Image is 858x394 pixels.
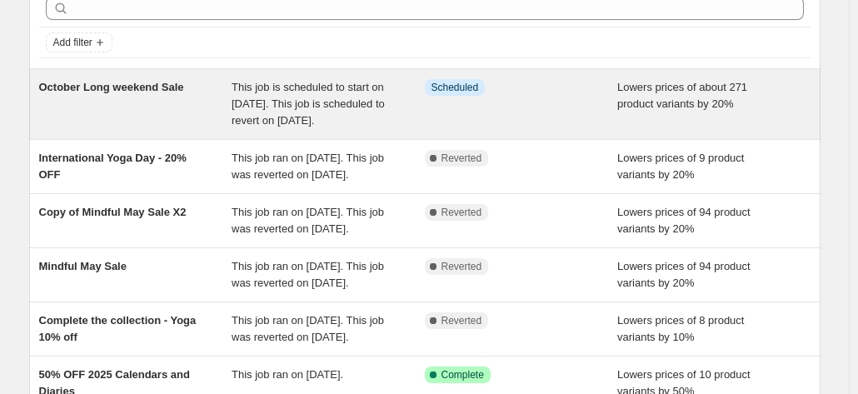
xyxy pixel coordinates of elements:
[617,260,751,289] span: Lowers prices of 94 product variants by 20%
[441,260,482,273] span: Reverted
[441,152,482,165] span: Reverted
[617,152,744,181] span: Lowers prices of 9 product variants by 20%
[39,314,197,343] span: Complete the collection - Yoga 10% off
[39,260,127,272] span: Mindful May Sale
[441,314,482,327] span: Reverted
[232,368,343,381] span: This job ran on [DATE].
[232,81,385,127] span: This job is scheduled to start on [DATE]. This job is scheduled to revert on [DATE].
[232,206,384,235] span: This job ran on [DATE]. This job was reverted on [DATE].
[617,314,744,343] span: Lowers prices of 8 product variants by 10%
[39,206,187,218] span: Copy of Mindful May Sale X2
[232,314,384,343] span: This job ran on [DATE]. This job was reverted on [DATE].
[39,152,187,181] span: International Yoga Day - 20% OFF
[232,152,384,181] span: This job ran on [DATE]. This job was reverted on [DATE].
[46,32,112,52] button: Add filter
[441,206,482,219] span: Reverted
[441,368,484,382] span: Complete
[232,260,384,289] span: This job ran on [DATE]. This job was reverted on [DATE].
[617,206,751,235] span: Lowers prices of 94 product variants by 20%
[39,81,184,93] span: October Long weekend Sale
[617,81,747,110] span: Lowers prices of about 271 product variants by 20%
[431,81,479,94] span: Scheduled
[53,36,92,49] span: Add filter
